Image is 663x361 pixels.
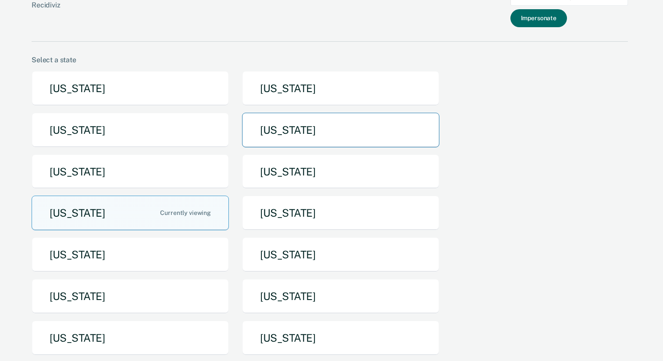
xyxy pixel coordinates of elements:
[510,9,567,27] button: Impersonate
[242,279,439,314] button: [US_STATE]
[242,113,439,147] button: [US_STATE]
[242,196,439,230] button: [US_STATE]
[32,1,322,23] div: Recidiviz
[32,56,628,64] div: Select a state
[32,154,229,189] button: [US_STATE]
[242,237,439,272] button: [US_STATE]
[32,113,229,147] button: [US_STATE]
[242,321,439,355] button: [US_STATE]
[242,71,439,106] button: [US_STATE]
[32,71,229,106] button: [US_STATE]
[32,279,229,314] button: [US_STATE]
[32,196,229,230] button: [US_STATE]
[32,237,229,272] button: [US_STATE]
[32,321,229,355] button: [US_STATE]
[242,154,439,189] button: [US_STATE]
